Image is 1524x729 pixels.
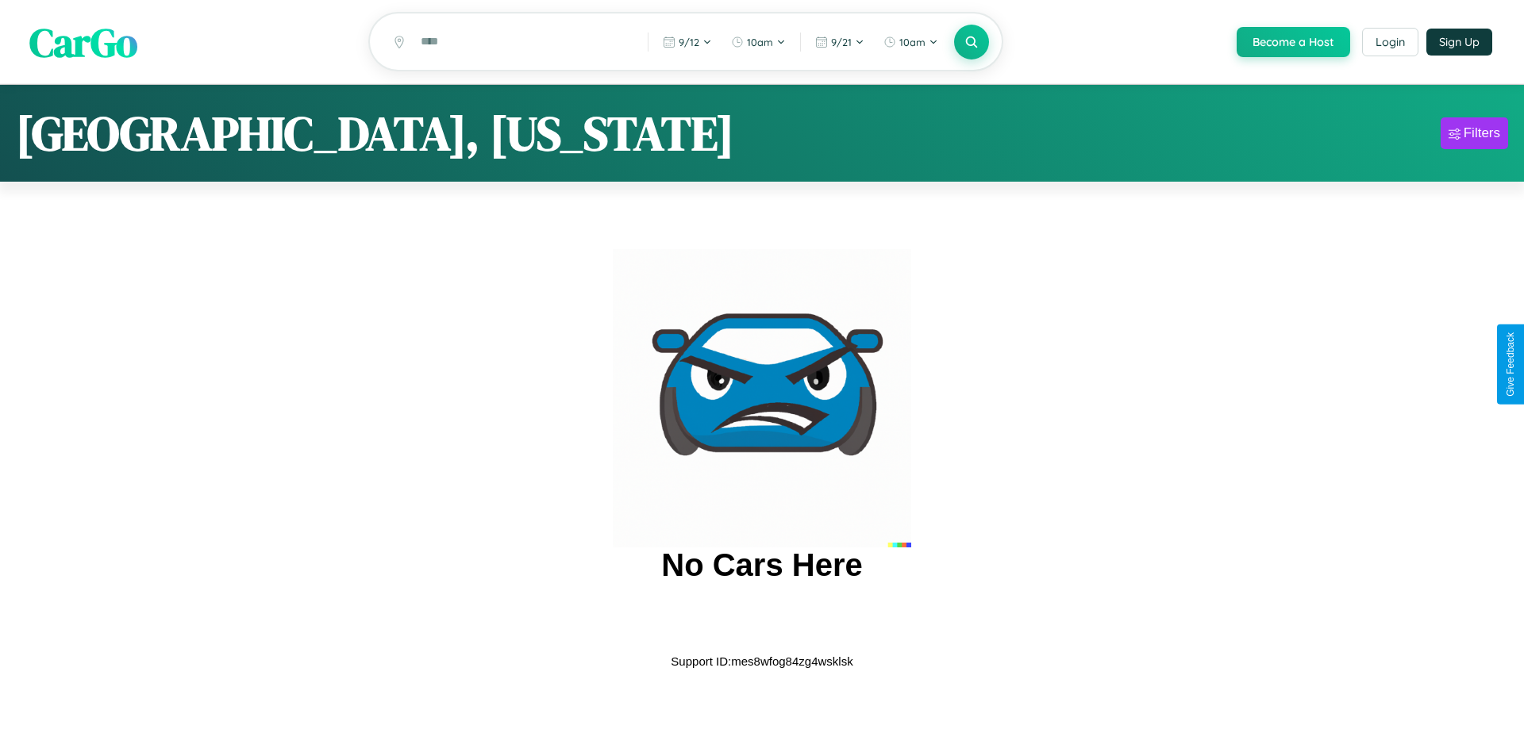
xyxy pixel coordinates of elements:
h2: No Cars Here [661,547,862,583]
div: Give Feedback [1505,332,1516,397]
button: 9/12 [655,29,720,55]
span: 9 / 12 [679,36,699,48]
p: Support ID: mes8wfog84zg4wsklsk [671,650,852,672]
button: Sign Up [1426,29,1492,56]
button: Login [1362,28,1418,56]
button: Become a Host [1237,27,1350,57]
span: 10am [899,36,926,48]
span: 9 / 21 [831,36,852,48]
span: 10am [747,36,773,48]
span: CarGo [29,14,137,69]
button: 10am [723,29,794,55]
button: 9/21 [807,29,872,55]
h1: [GEOGRAPHIC_DATA], [US_STATE] [16,101,734,166]
div: Filters [1464,125,1500,141]
button: 10am [876,29,946,55]
button: Filters [1441,117,1508,149]
img: car [613,249,911,547]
